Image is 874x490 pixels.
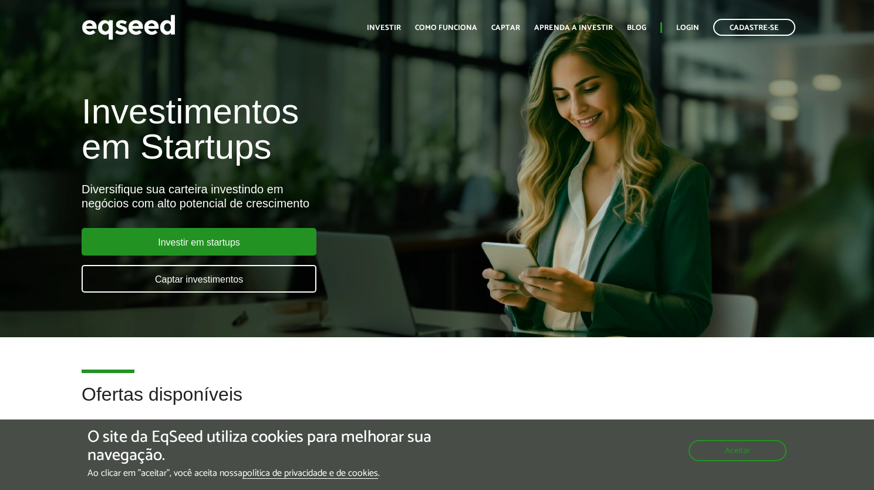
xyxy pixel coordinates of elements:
a: Cadastre-se [713,19,795,36]
h5: O site da EqSeed utiliza cookies para melhorar sua navegação. [87,428,507,465]
a: Login [676,24,699,32]
a: Captar investimentos [82,265,316,293]
a: Como funciona [415,24,477,32]
button: Aceitar [689,440,787,461]
a: Blog [627,24,646,32]
a: política de privacidade e de cookies [242,469,378,479]
a: Captar [491,24,520,32]
a: Aprenda a investir [534,24,613,32]
p: Ao clicar em "aceitar", você aceita nossa . [87,468,507,479]
img: EqSeed [82,12,176,43]
a: Investir [367,24,401,32]
h1: Investimentos em Startups [82,94,501,165]
a: Investir em startups [82,228,316,256]
h2: Ofertas disponíveis [82,384,792,422]
div: Diversifique sua carteira investindo em negócios com alto potencial de crescimento [82,182,501,210]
